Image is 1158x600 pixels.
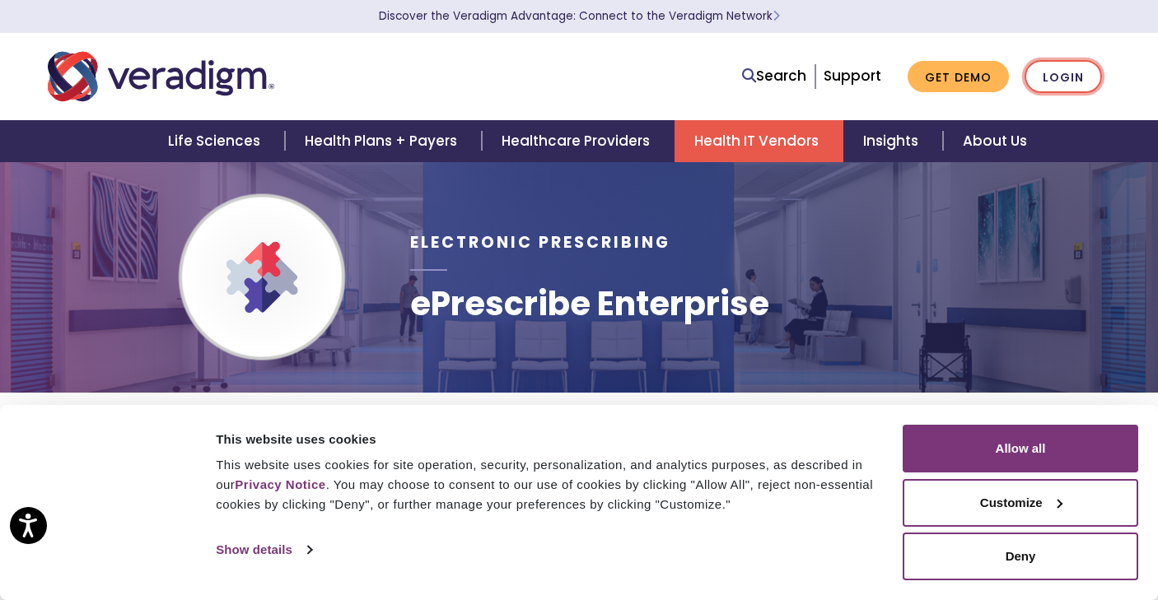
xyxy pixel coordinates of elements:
[773,8,780,24] span: Learn More
[843,120,943,162] a: Insights
[842,481,1138,580] iframe: Drift Chat Widget
[742,65,806,87] a: Search
[48,49,274,104] img: Veradigm logo
[908,61,1009,93] a: Get Demo
[943,120,1047,162] a: About Us
[675,120,843,162] a: Health IT Vendors
[1025,60,1102,94] a: Login
[482,120,675,162] a: Healthcare Providers
[148,120,285,162] a: Life Sciences
[216,455,884,514] div: This website uses cookies for site operation, security, personalization, and analytics purposes, ...
[379,8,780,24] a: Discover the Veradigm Advantage: Connect to the Veradigm NetworkLearn More
[235,477,325,491] a: Privacy Notice
[903,425,1138,472] button: Allow all
[824,66,881,86] a: Support
[285,120,482,162] a: Health Plans + Payers
[216,430,884,449] div: This website uses cookies
[216,537,311,562] a: Show details
[903,479,1138,527] button: Customize
[410,231,670,253] span: Electronic Prescribing
[410,284,769,323] h1: ePrescribe Enterprise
